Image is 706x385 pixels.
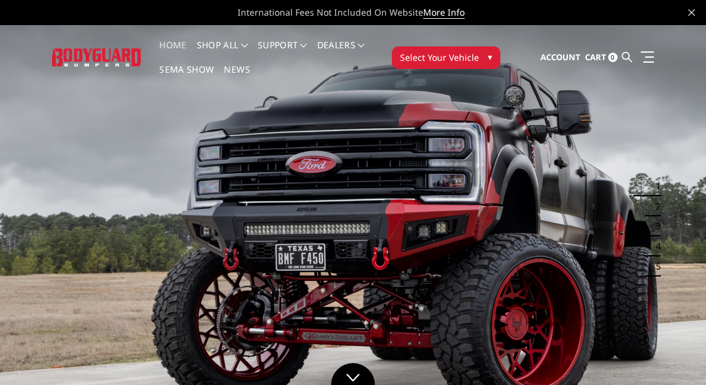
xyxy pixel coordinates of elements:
[331,363,375,385] a: Click to Down
[488,50,492,63] span: ▾
[159,65,214,90] a: SEMA Show
[585,41,618,75] a: Cart 0
[648,236,661,256] button: 4 of 5
[540,41,581,75] a: Account
[585,51,606,63] span: Cart
[392,46,500,69] button: Select Your Vehicle
[317,41,365,65] a: Dealers
[648,196,661,216] button: 2 of 5
[224,65,250,90] a: News
[648,176,661,196] button: 1 of 5
[648,216,661,236] button: 3 of 5
[540,51,581,63] span: Account
[400,51,479,64] span: Select Your Vehicle
[423,6,465,19] a: More Info
[608,53,618,62] span: 0
[648,256,661,277] button: 5 of 5
[258,41,307,65] a: Support
[52,48,142,66] img: BODYGUARD BUMPERS
[197,41,248,65] a: shop all
[159,41,186,65] a: Home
